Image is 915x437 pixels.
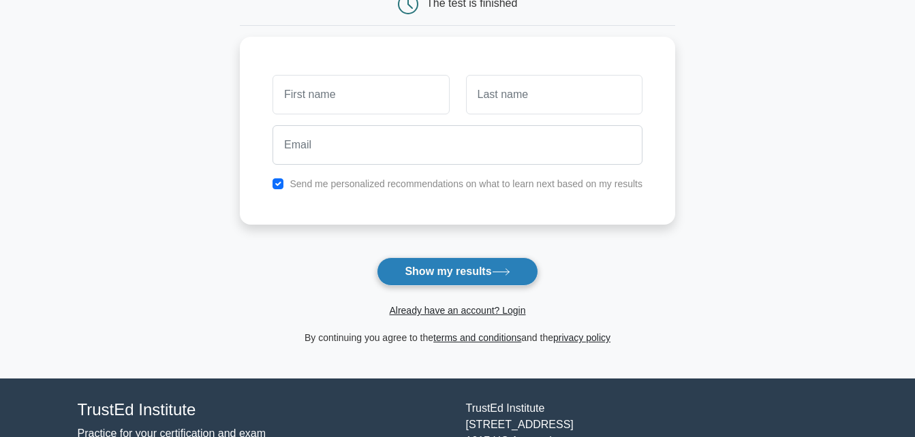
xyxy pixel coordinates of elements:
button: Show my results [377,257,538,286]
input: Last name [466,75,642,114]
div: By continuing you agree to the and the [232,329,683,346]
input: Email [273,125,642,165]
label: Send me personalized recommendations on what to learn next based on my results [290,178,642,189]
a: privacy policy [553,332,610,343]
a: terms and conditions [433,332,521,343]
h4: TrustEd Institute [78,400,450,420]
a: Already have an account? Login [389,305,525,316]
input: First name [273,75,449,114]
